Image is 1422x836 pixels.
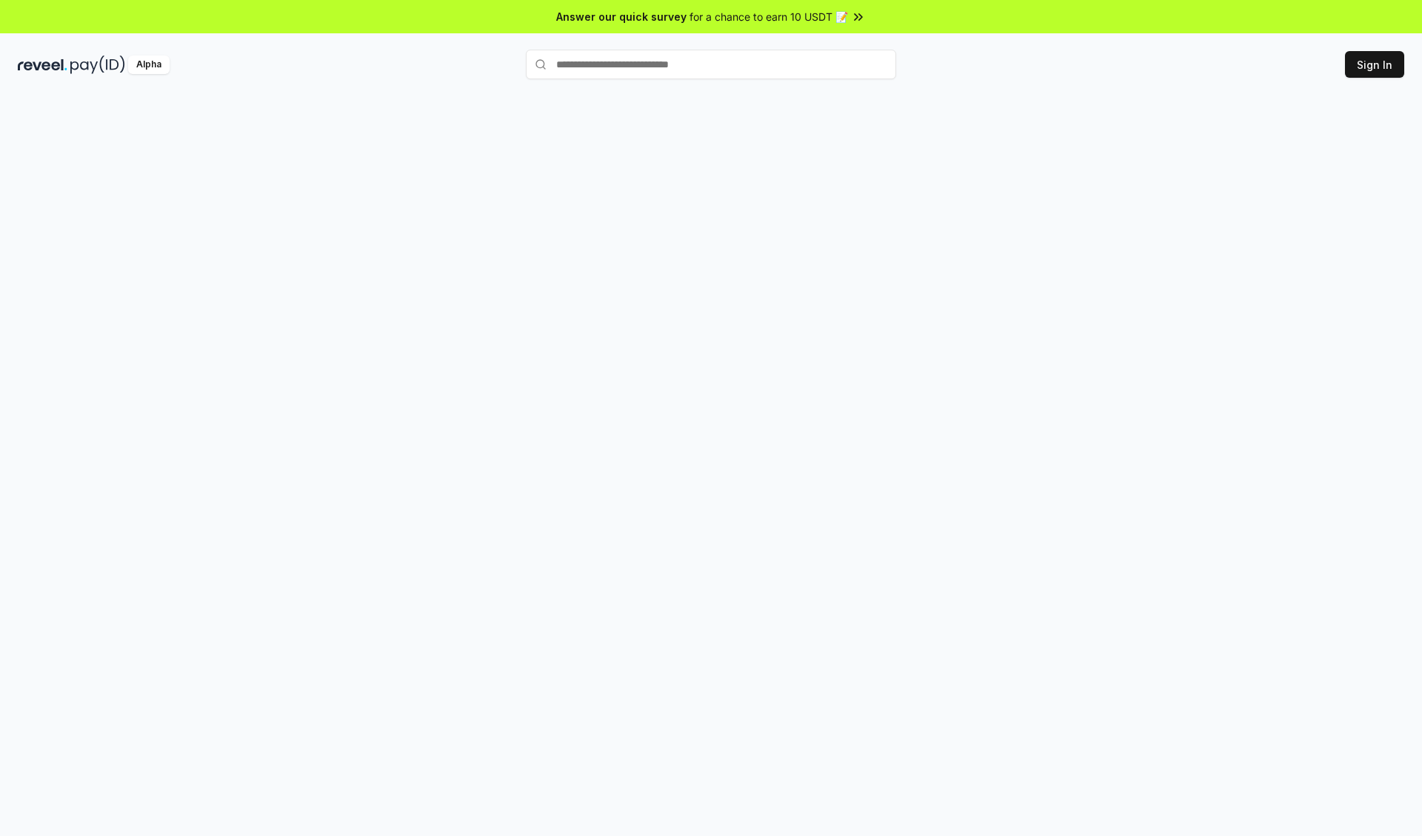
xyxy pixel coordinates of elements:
button: Sign In [1345,51,1404,78]
img: pay_id [70,56,125,74]
div: Alpha [128,56,170,74]
img: reveel_dark [18,56,67,74]
span: Answer our quick survey [556,9,687,24]
span: for a chance to earn 10 USDT 📝 [690,9,848,24]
